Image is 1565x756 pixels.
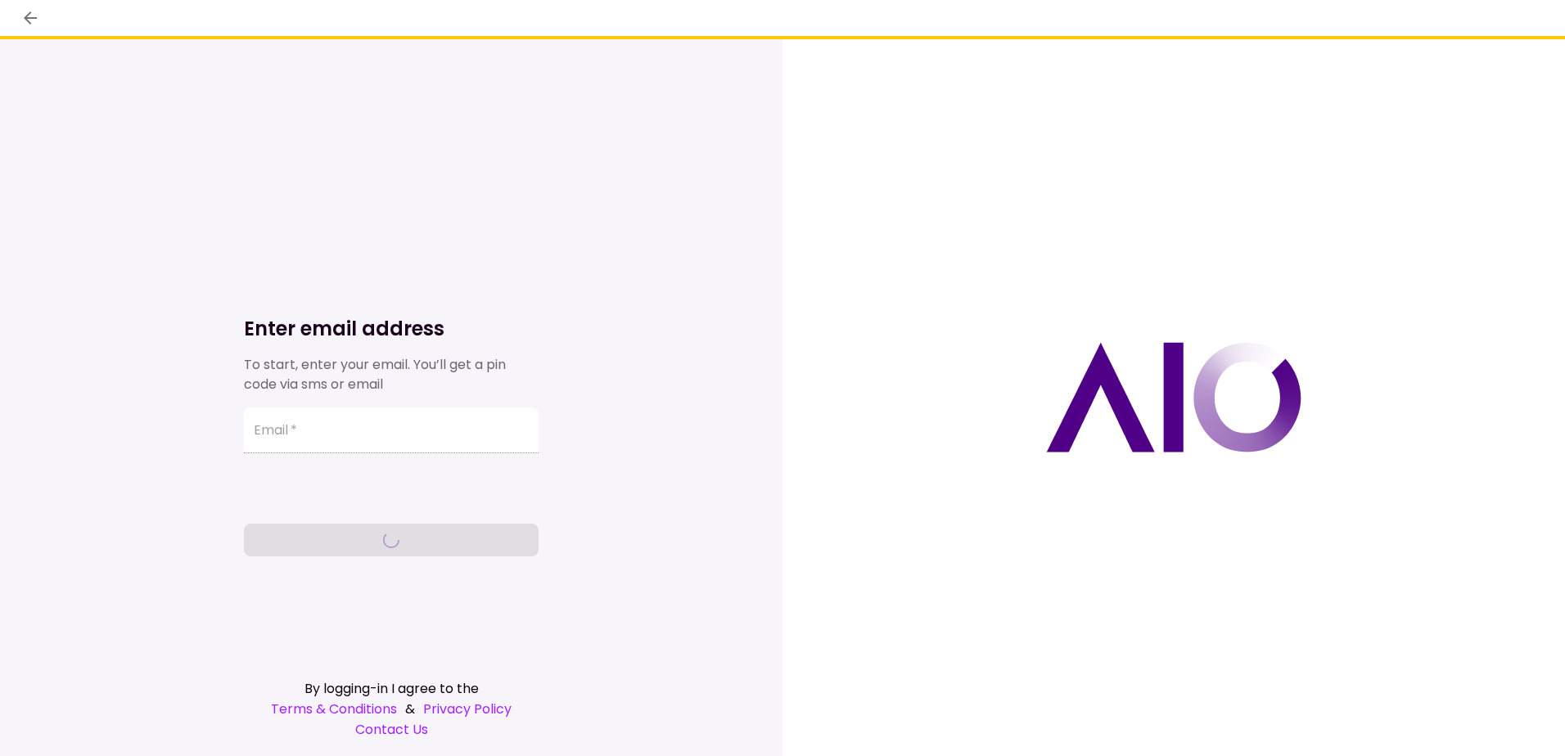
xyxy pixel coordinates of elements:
[16,4,44,32] button: back
[244,355,539,394] div: To start, enter your email. You’ll get a pin code via sms or email
[1046,342,1301,452] img: AIO logo
[423,699,512,719] a: Privacy Policy
[244,316,539,342] h1: Enter email address
[271,699,397,719] a: Terms & Conditions
[244,719,539,740] a: Contact Us
[244,678,539,699] div: By logging-in I agree to the
[244,699,539,719] div: &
